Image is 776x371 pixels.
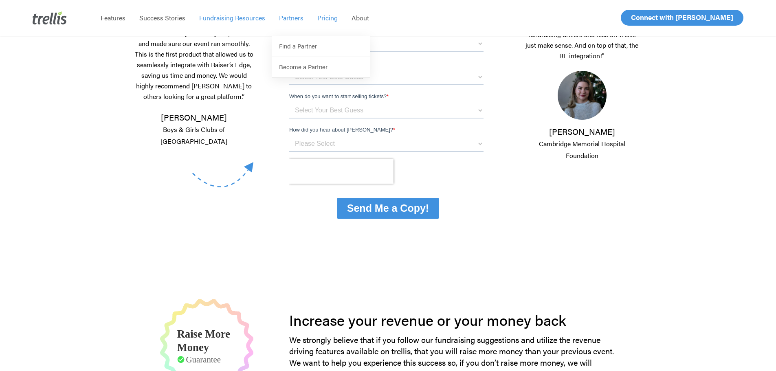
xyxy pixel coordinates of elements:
a: Partners [272,14,310,22]
p: [PERSON_NAME] [523,126,642,161]
span: Boys & Girls Clubs of [GEOGRAPHIC_DATA] [160,125,227,146]
span: Cambridge Memorial Hospital Foundation [539,139,625,160]
a: Success Stories [132,14,192,22]
p: [PERSON_NAME] [135,112,254,147]
span: Pricing [317,13,338,22]
a: Fundraising Resources [192,14,272,22]
span: Success Stories [139,13,185,22]
h2: Increase your revenue or your money back [289,312,616,328]
span: Find a Partner [279,42,317,50]
span: Fundraising Resources [199,13,265,22]
img: 1700858054423.jpeg [558,71,607,120]
span: Features [101,13,125,22]
a: Pricing [310,14,345,22]
a: Features [94,14,132,22]
span: Connect with [PERSON_NAME] [631,12,733,22]
span: Become a Partner [279,62,328,71]
span: About [352,13,369,22]
a: About [345,14,376,22]
a: Become a Partner [272,57,370,78]
a: Connect with [PERSON_NAME] [621,10,743,26]
span: Partners [279,13,303,22]
a: Find a Partner [272,36,370,57]
img: Trellis [33,11,67,24]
